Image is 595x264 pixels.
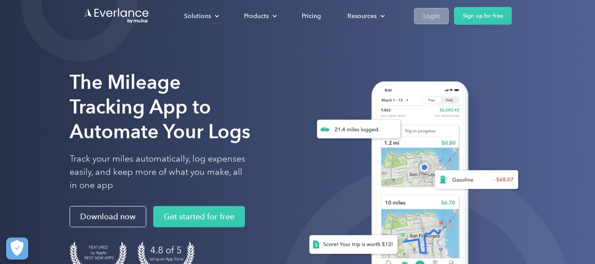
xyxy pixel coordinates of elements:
a: Pricing [293,8,330,24]
button: Cookies Settings [6,238,28,260]
div: Resources [339,8,392,24]
div: Solutions [175,8,226,24]
div: Solutions [184,11,211,22]
p: Track your miles automatically, log expenses easily, and keep more of what you make, all in one app [70,152,246,192]
div: Pricing [302,11,321,22]
strong: The Mileage Tracking App to Automate Your Logs [70,71,251,143]
div: Products [235,8,284,24]
a: Sign up for free [454,7,512,25]
a: Get started for free [153,206,245,227]
a: Login [414,8,449,24]
div: Login [423,11,440,22]
a: Go to homepage [84,7,150,24]
a: Download now [70,206,146,227]
div: Products [244,11,269,22]
div: Resources [347,11,377,22]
